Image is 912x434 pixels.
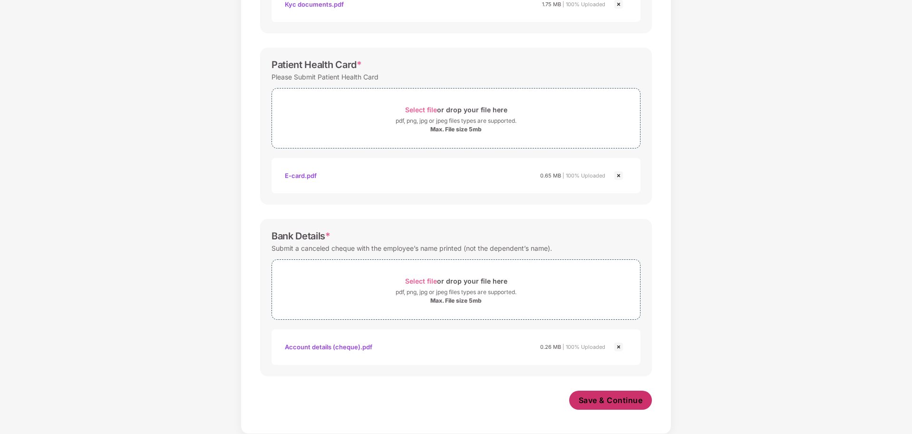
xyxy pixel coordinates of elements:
[563,1,605,8] span: | 100% Uploaded
[272,70,378,83] div: Please Submit Patient Health Card
[569,391,652,410] button: Save & Continue
[272,96,640,141] span: Select fileor drop your file herepdf, png, jpg or jpeg files types are supported.Max. File size 5mb
[272,267,640,312] span: Select fileor drop your file herepdf, png, jpg or jpeg files types are supported.Max. File size 5mb
[563,344,605,350] span: | 100% Uploaded
[430,126,482,133] div: Max. File size 5mb
[272,230,330,242] div: Bank Details
[430,297,482,305] div: Max. File size 5mb
[613,341,624,353] img: svg+xml;base64,PHN2ZyBpZD0iQ3Jvc3MtMjR4MjQiIHhtbG5zPSJodHRwOi8vd3d3LnczLm9yZy8yMDAwL3N2ZyIgd2lkdG...
[405,106,437,114] span: Select file
[540,172,561,179] span: 0.65 MB
[285,168,317,184] div: E-card.pdf
[540,344,561,350] span: 0.26 MB
[272,59,362,70] div: Patient Health Card
[542,1,561,8] span: 1.75 MB
[579,395,643,405] span: Save & Continue
[563,172,605,179] span: | 100% Uploaded
[272,242,552,255] div: Submit a canceled cheque with the employee’s name printed (not the dependent’s name).
[405,275,507,287] div: or drop your file here
[285,339,372,355] div: Account details (cheque).pdf
[396,287,516,297] div: pdf, png, jpg or jpeg files types are supported.
[405,103,507,116] div: or drop your file here
[405,277,437,285] span: Select file
[613,170,624,181] img: svg+xml;base64,PHN2ZyBpZD0iQ3Jvc3MtMjR4MjQiIHhtbG5zPSJodHRwOi8vd3d3LnczLm9yZy8yMDAwL3N2ZyIgd2lkdG...
[396,116,516,126] div: pdf, png, jpg or jpeg files types are supported.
